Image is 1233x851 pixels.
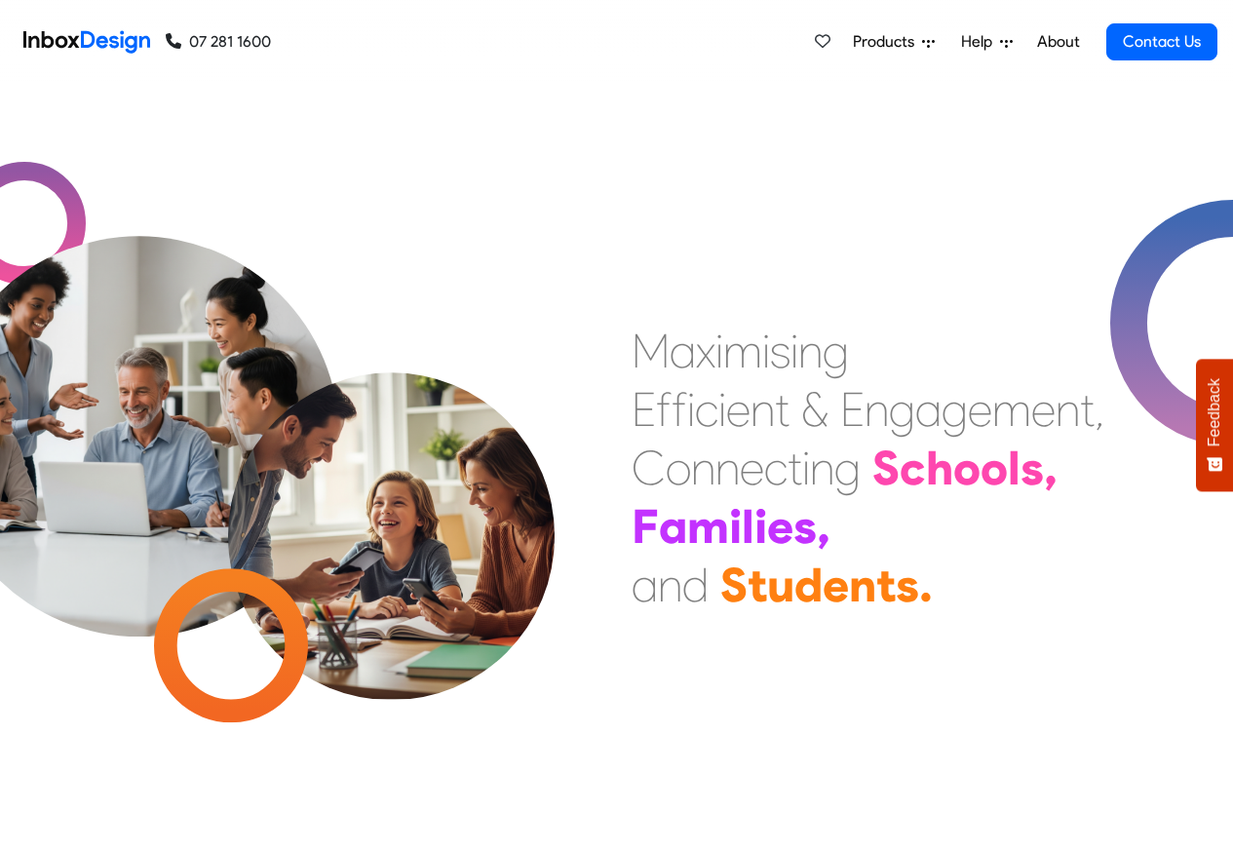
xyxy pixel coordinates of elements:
button: Feedback - Show survey [1196,359,1233,491]
div: , [817,497,830,556]
div: S [872,439,900,497]
a: Help [953,22,1021,61]
div: c [695,380,718,439]
div: e [968,380,992,439]
div: a [670,322,696,380]
div: o [981,439,1008,497]
div: n [691,439,715,497]
span: Help [961,30,1000,54]
div: t [1080,380,1095,439]
div: t [788,439,802,497]
div: n [849,556,876,614]
a: Products [845,22,943,61]
div: e [823,556,849,614]
div: a [632,556,658,614]
div: g [823,322,849,380]
div: i [687,380,695,439]
div: u [767,556,794,614]
span: Products [853,30,922,54]
div: m [687,497,729,556]
div: t [876,556,896,614]
div: C [632,439,666,497]
div: m [992,380,1031,439]
div: g [889,380,915,439]
div: g [834,439,861,497]
div: d [794,556,823,614]
div: f [672,380,687,439]
div: , [1044,439,1058,497]
div: E [632,380,656,439]
a: About [1031,22,1085,61]
div: F [632,497,659,556]
div: E [840,380,865,439]
div: i [715,322,723,380]
div: n [658,556,682,614]
div: t [748,556,767,614]
div: i [729,497,742,556]
div: f [656,380,672,439]
div: c [764,439,788,497]
div: e [726,380,751,439]
div: l [1008,439,1021,497]
div: e [1031,380,1056,439]
div: i [762,322,770,380]
div: s [793,497,817,556]
div: e [740,439,764,497]
div: & [801,380,828,439]
div: d [682,556,709,614]
div: i [790,322,798,380]
div: c [900,439,926,497]
a: 07 281 1600 [166,30,271,54]
div: h [926,439,953,497]
div: x [696,322,715,380]
a: Contact Us [1106,23,1217,60]
div: o [666,439,691,497]
div: s [896,556,919,614]
div: o [953,439,981,497]
div: i [802,439,810,497]
div: n [798,322,823,380]
div: n [810,439,834,497]
div: e [767,497,793,556]
div: i [754,497,767,556]
div: l [742,497,754,556]
div: M [632,322,670,380]
span: Feedback [1206,378,1223,446]
div: , [1095,380,1104,439]
div: a [659,497,687,556]
div: Maximising Efficient & Engagement, Connecting Schools, Families, and Students. [632,322,1104,614]
div: n [865,380,889,439]
div: a [915,380,942,439]
div: S [720,556,748,614]
div: . [919,556,933,614]
div: m [723,322,762,380]
div: n [1056,380,1080,439]
div: i [718,380,726,439]
div: n [715,439,740,497]
img: parents_with_child.png [187,291,596,700]
div: s [1021,439,1044,497]
div: s [770,322,790,380]
div: g [942,380,968,439]
div: n [751,380,775,439]
div: t [775,380,790,439]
